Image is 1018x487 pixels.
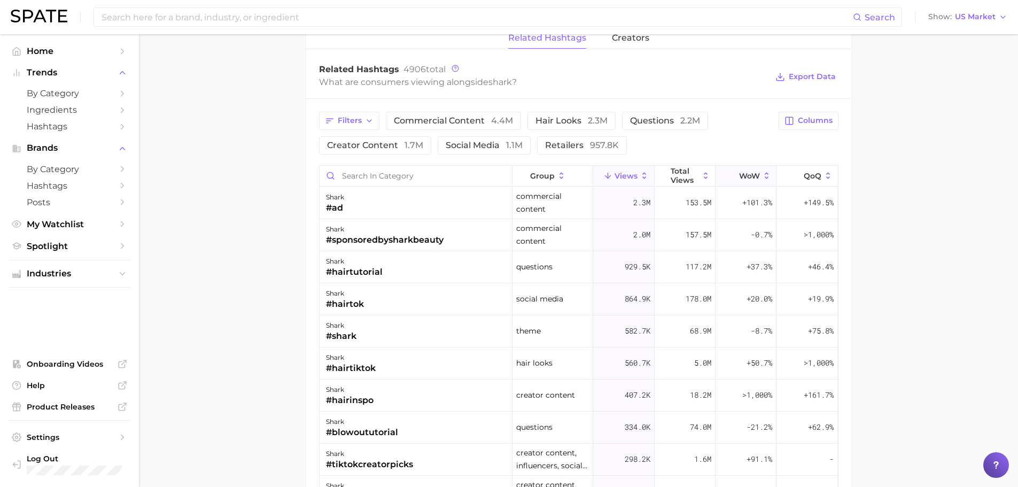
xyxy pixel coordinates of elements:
[100,8,853,26] input: Search here for a brand, industry, or ingredient
[690,389,711,401] span: 18.2m
[630,117,700,125] span: questions
[625,453,650,466] span: 298.2k
[405,140,423,150] span: 1.7m
[27,105,112,115] span: Ingredients
[690,324,711,337] span: 68.9m
[516,324,541,337] span: theme
[588,115,608,126] span: 2.3m
[27,381,112,390] span: Help
[326,362,376,375] div: #hairtiktok
[739,172,760,180] span: WoW
[773,69,838,84] button: Export Data
[320,251,838,283] button: shark#hairtutorialquestions929.5k117.2m+37.3%+46.4%
[326,319,356,332] div: shark
[516,446,589,472] span: creator content, influencers, social media
[327,141,423,150] span: creator content
[776,166,837,187] button: QoQ
[808,292,834,305] span: +19.9%
[545,141,619,150] span: retailers
[338,116,362,125] span: Filters
[27,164,112,174] span: by Category
[326,394,374,407] div: #hairinspo
[9,177,130,194] a: Hashtags
[9,65,130,81] button: Trends
[751,228,772,241] span: -0.7%
[686,196,711,209] span: 153.5m
[27,359,112,369] span: Onboarding Videos
[804,358,834,368] span: >1,000%
[625,292,650,305] span: 864.9k
[9,85,130,102] a: by Category
[804,196,834,209] span: +149.5%
[326,415,398,428] div: shark
[326,287,364,300] div: shark
[326,447,413,460] div: shark
[516,222,589,248] span: commercial content
[789,72,836,81] span: Export Data
[615,172,638,180] span: Views
[320,283,838,315] button: shark#hairtoksocial media864.9k178.0m+20.0%+19.9%
[808,324,834,337] span: +75.8%
[27,197,112,207] span: Posts
[27,454,122,463] span: Log Out
[516,260,553,273] span: questions
[694,453,711,466] span: 1.6m
[742,390,772,400] span: >1,000%
[508,33,586,43] span: related hashtags
[326,383,374,396] div: shark
[808,421,834,434] span: +62.9%
[9,238,130,254] a: Spotlight
[320,315,838,347] button: shark#sharktheme582.7k68.9m-8.7%+75.8%
[535,117,608,125] span: hair looks
[829,453,834,466] span: -
[694,357,711,369] span: 5.0m
[516,190,589,215] span: commercial content
[403,64,426,74] span: 4906
[326,351,376,364] div: shark
[9,377,130,393] a: Help
[9,161,130,177] a: by Category
[633,196,650,209] span: 2.3m
[747,453,772,466] span: +91.1%
[319,112,379,130] button: Filters
[804,172,821,180] span: QoQ
[590,140,619,150] span: 957.8k
[9,43,130,59] a: Home
[488,77,512,87] span: shark
[751,324,772,337] span: -8.7%
[9,118,130,135] a: Hashtags
[747,357,772,369] span: +50.7%
[955,14,996,20] span: US Market
[27,181,112,191] span: Hashtags
[320,166,512,186] input: Search in category
[516,357,553,369] span: hair looks
[9,429,130,445] a: Settings
[326,298,364,311] div: #hairtok
[686,292,711,305] span: 178.0m
[779,112,838,130] button: Columns
[742,196,772,209] span: +101.3%
[326,223,444,236] div: shark
[27,121,112,132] span: Hashtags
[530,172,555,180] span: group
[516,421,553,434] span: questions
[446,141,523,150] span: social media
[326,266,383,279] div: #hairtutorial
[326,234,444,246] div: #sponsoredbysharkbeauty
[326,458,413,471] div: #tiktokcreatorpicks
[516,292,563,305] span: social media
[320,444,838,476] button: shark#tiktokcreatorpickscreator content, influencers, social media298.2k1.6m+91.1%-
[27,88,112,98] span: by Category
[9,451,130,478] a: Log out. Currently logged in with e-mail pryan@sharkninja.com.
[926,10,1010,24] button: ShowUS Market
[686,228,711,241] span: 157.5m
[9,399,130,415] a: Product Releases
[680,115,700,126] span: 2.2m
[320,412,838,444] button: shark#blowoututorialquestions334.0k74.0m-21.2%+62.9%
[319,75,768,89] div: What are consumers viewing alongside ?
[326,426,398,439] div: #blowoututorial
[27,241,112,251] span: Spotlight
[11,10,67,22] img: SPATE
[671,167,699,184] span: Total Views
[27,68,112,78] span: Trends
